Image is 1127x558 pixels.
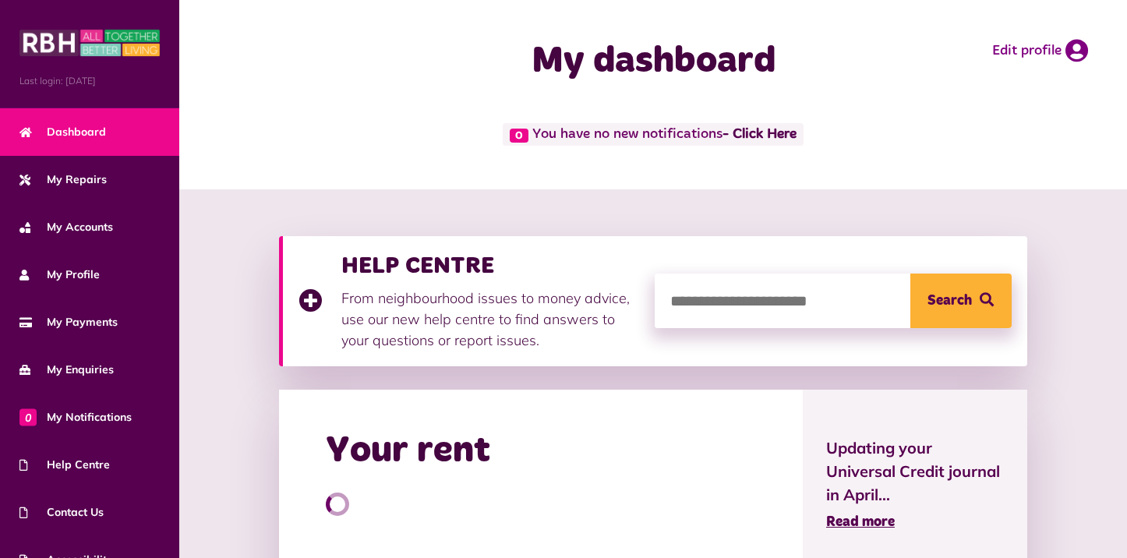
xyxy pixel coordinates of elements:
span: Read more [826,515,895,529]
button: Search [910,274,1012,328]
h2: Your rent [326,429,490,474]
span: Last login: [DATE] [19,74,160,88]
span: My Profile [19,267,100,283]
span: Dashboard [19,124,106,140]
span: My Enquiries [19,362,114,378]
span: My Payments [19,314,118,330]
h3: HELP CENTRE [341,252,639,280]
span: Contact Us [19,504,104,521]
span: You have no new notifications [503,123,803,146]
h1: My dashboard [432,39,874,84]
a: - Click Here [722,128,797,142]
span: Search [927,274,972,328]
span: 0 [19,408,37,426]
img: MyRBH [19,27,160,58]
a: Edit profile [992,39,1088,62]
span: My Repairs [19,171,107,188]
span: 0 [510,129,528,143]
a: Updating your Universal Credit journal in April... Read more [826,436,1004,533]
span: My Accounts [19,219,113,235]
span: Help Centre [19,457,110,473]
span: My Notifications [19,409,132,426]
span: Updating your Universal Credit journal in April... [826,436,1004,507]
p: From neighbourhood issues to money advice, use our new help centre to find answers to your questi... [341,288,639,351]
